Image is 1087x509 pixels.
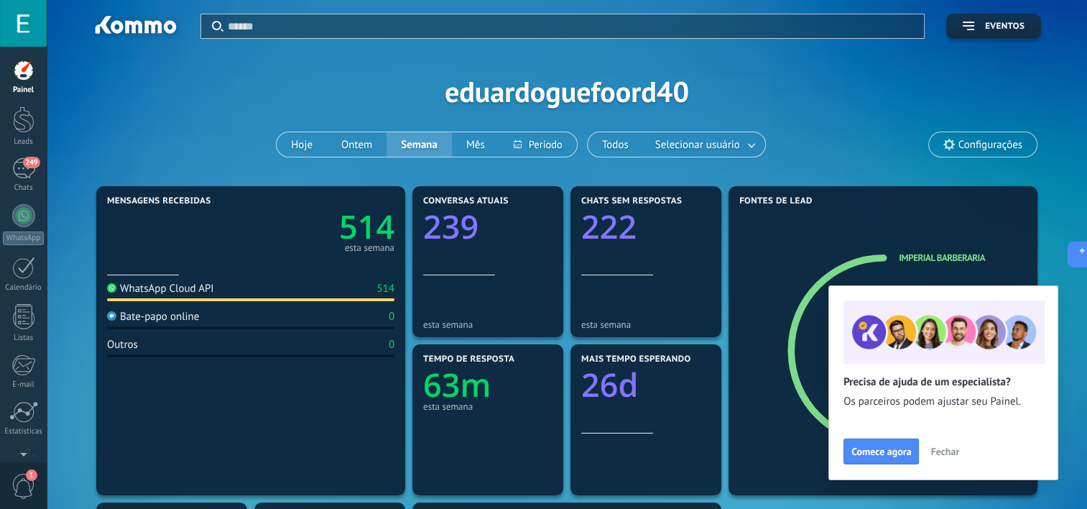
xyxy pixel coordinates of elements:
[107,311,116,321] img: Bate-papo online
[3,183,45,193] div: Chats
[277,132,327,157] button: Hoje
[23,157,40,168] span: 249
[345,244,394,252] div: esta semana
[423,363,491,407] text: 63m
[3,380,45,390] div: E-mail
[423,319,552,330] div: esta semana
[452,132,499,157] button: Mês
[3,427,45,436] div: Estatísticas
[843,439,919,464] button: Comece agora
[389,310,394,324] div: 0
[389,338,394,352] div: 0
[3,231,44,245] div: WhatsApp
[3,137,45,147] div: Leads
[930,446,959,457] span: Fechar
[376,282,394,295] div: 514
[843,375,1043,389] h2: Precisa de ajuda de um especialista?
[581,319,711,330] div: esta semana
[339,205,394,249] text: 514
[423,196,509,206] span: Conversas atuais
[3,283,45,293] div: Calendário
[739,196,813,206] span: Fontes de lead
[107,310,199,324] div: Bate-papo online
[107,283,116,293] img: WhatsApp Cloud API
[26,469,37,481] span: 1
[843,395,1043,409] span: Os parceiros podem ajustar seu Painel.
[423,354,514,364] span: Tempo de resposta
[423,205,478,249] text: 239
[423,401,552,412] div: esta semana
[107,282,214,295] div: WhatsApp Cloud API
[652,135,743,155] span: Selecionar usuário
[946,14,1041,39] button: Eventos
[3,334,45,343] div: Listas
[499,132,577,157] button: Período
[581,196,682,206] span: Chats sem respostas
[251,205,394,249] a: 514
[851,446,911,457] span: Comece agora
[581,354,691,364] span: Mais tempo esperando
[107,196,211,206] span: Mensagens recebidas
[327,132,387,157] button: Ontem
[581,363,638,407] text: 26d
[899,252,985,264] a: Imperial Barberaria
[924,441,966,462] button: Fechar
[588,132,643,157] button: Todos
[387,132,452,157] button: Semana
[581,363,711,407] a: 26d
[958,139,1022,151] span: Configurações
[581,205,637,249] text: 222
[643,132,765,157] button: Selecionar usuário
[3,86,45,95] div: Painel
[107,338,138,352] div: Outros
[985,22,1024,32] span: Eventos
